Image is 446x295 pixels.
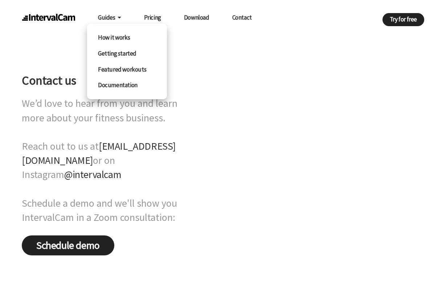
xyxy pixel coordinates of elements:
a: Getting started [87,46,167,62]
a: How it works [87,30,167,46]
h1: Contact us [22,72,181,89]
h2: We’d love to hear from you and learn more about your fitness business. Reach out to us at or on I... [22,96,181,225]
a: @intervalcam [64,168,121,181]
a: Contact [232,11,252,24]
a: Pricing [144,11,161,24]
a: Featured workouts [87,62,167,78]
a: [EMAIL_ADDRESS][DOMAIN_NAME] [22,140,176,167]
img: intervalcam_logo@2x.png [22,14,75,23]
a: Download [184,11,209,24]
a: Documentation [87,77,167,93]
a: Guides [98,11,121,24]
a: Try for free [382,13,424,26]
a: Schedule demo [22,235,114,255]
